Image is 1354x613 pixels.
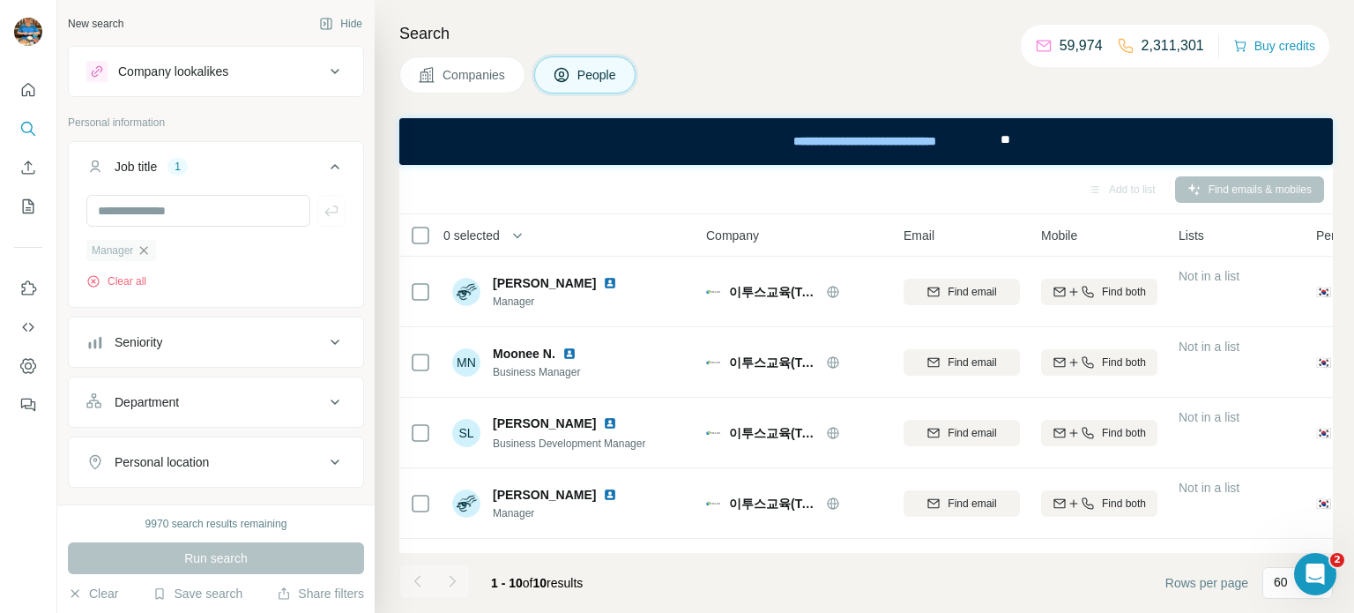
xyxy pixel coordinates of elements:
[14,273,42,304] button: Use Surfe on LinkedIn
[153,585,242,602] button: Save search
[86,273,146,289] button: Clear all
[493,294,624,310] span: Manager
[1294,553,1336,595] iframe: Intercom live chat
[1233,34,1315,58] button: Buy credits
[948,284,996,300] span: Find email
[14,311,42,343] button: Use Surfe API
[307,11,375,37] button: Hide
[706,355,720,370] img: Logo of 이투스교육(Tech
[729,424,817,442] span: 이투스교육(Tech
[729,283,817,301] span: 이투스교육(Tech
[904,279,1020,305] button: Find email
[1316,424,1331,442] span: 🇰🇷
[491,576,583,590] span: results
[14,74,42,106] button: Quick start
[904,349,1020,376] button: Find email
[167,159,188,175] div: 1
[69,441,363,483] button: Personal location
[948,425,996,441] span: Find email
[1041,227,1077,244] span: Mobile
[14,350,42,382] button: Dashboard
[399,118,1333,165] iframe: Banner
[399,21,1333,46] h4: Search
[904,420,1020,446] button: Find email
[493,364,584,380] span: Business Manager
[452,419,480,447] div: SL
[706,497,720,511] img: Logo of 이투스교육(Tech
[1179,410,1239,424] span: Not in a list
[706,227,759,244] span: Company
[14,389,42,421] button: Feedback
[603,276,617,290] img: LinkedIn logo
[491,576,523,590] span: 1 - 10
[69,50,363,93] button: Company lookalikes
[145,516,287,532] div: 9970 search results remaining
[115,158,157,176] div: Job title
[1179,481,1239,495] span: Not in a list
[1102,284,1146,300] span: Find both
[69,381,363,423] button: Department
[948,496,996,512] span: Find email
[729,495,817,512] span: 이투스교육(Tech
[493,415,596,432] span: [PERSON_NAME]
[452,490,480,518] img: Avatar
[277,585,364,602] button: Share filters
[92,243,133,258] span: Manager
[1102,355,1146,370] span: Find both
[729,354,817,371] span: 이투스교육(Tech
[493,274,596,292] span: [PERSON_NAME]
[493,505,624,521] span: Manager
[14,152,42,183] button: Enrich CSV
[1179,551,1239,565] span: Not in a list
[1102,496,1146,512] span: Find both
[1316,495,1331,512] span: 🇰🇷
[68,16,123,32] div: New search
[1060,35,1103,56] p: 59,974
[1041,279,1157,305] button: Find both
[523,576,533,590] span: of
[1179,340,1239,354] span: Not in a list
[706,285,720,299] img: Logo of 이투스교육(Tech
[115,333,162,351] div: Seniority
[1316,354,1331,371] span: 🇰🇷
[115,453,209,471] div: Personal location
[443,66,507,84] span: Companies
[493,437,645,450] span: Business Development Manager
[1274,573,1288,591] p: 60
[69,146,363,195] button: Job title1
[1142,35,1204,56] p: 2,311,301
[603,416,617,430] img: LinkedIn logo
[14,191,42,222] button: My lists
[14,18,42,46] img: Avatar
[452,348,480,377] div: MN
[904,227,934,244] span: Email
[562,347,577,361] img: LinkedIn logo
[1316,283,1331,301] span: 🇰🇷
[69,321,363,363] button: Seniority
[1041,490,1157,517] button: Find both
[68,115,364,131] p: Personal information
[14,113,42,145] button: Search
[493,486,596,504] span: [PERSON_NAME]
[1330,553,1344,567] span: 2
[452,278,480,306] img: Avatar
[533,576,547,590] span: 10
[118,63,228,80] div: Company lookalikes
[577,66,618,84] span: People
[1102,425,1146,441] span: Find both
[706,426,720,440] img: Logo of 이투스교육(Tech
[904,490,1020,517] button: Find email
[603,488,617,502] img: LinkedIn logo
[115,393,179,411] div: Department
[1179,269,1239,283] span: Not in a list
[1041,420,1157,446] button: Find both
[68,585,118,602] button: Clear
[493,345,555,363] span: Moonee N.
[1165,574,1248,592] span: Rows per page
[1041,349,1157,376] button: Find both
[948,355,996,370] span: Find email
[443,227,500,244] span: 0 selected
[1179,227,1204,244] span: Lists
